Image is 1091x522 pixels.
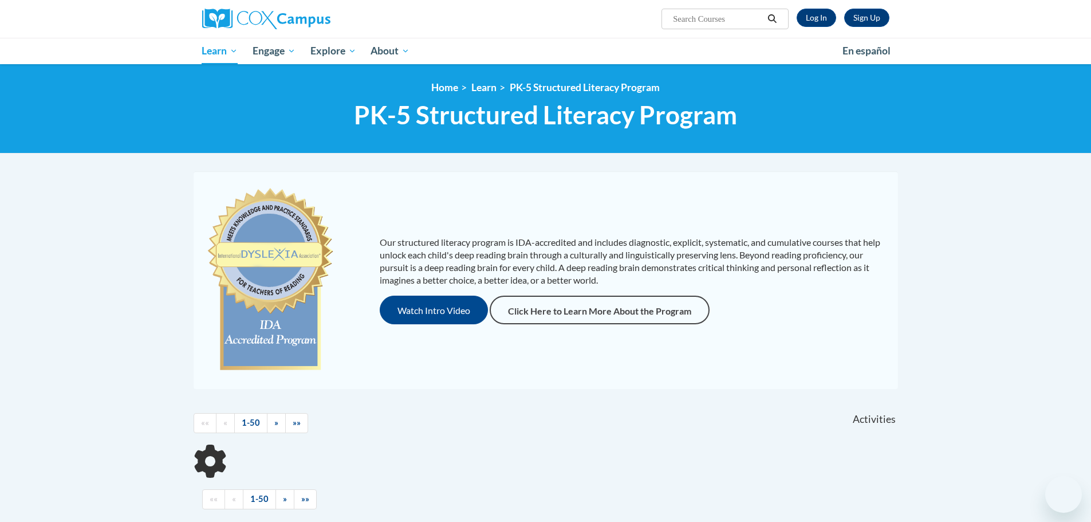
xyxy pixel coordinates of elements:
span: » [283,494,287,504]
a: Next [267,413,286,433]
span: Explore [310,44,356,58]
a: PK-5 Structured Literacy Program [510,81,660,93]
span: »» [301,494,309,504]
span: »» [293,418,301,427]
a: End [285,413,308,433]
iframe: Button to launch messaging window [1045,476,1082,513]
a: About [363,38,417,64]
a: En español [835,39,898,63]
a: Register [844,9,889,27]
a: Begining [202,489,225,509]
a: Begining [194,413,216,433]
span: « [232,494,236,504]
a: Previous [224,489,243,509]
span: Engage [253,44,296,58]
img: c477cda6-e343-453b-bfce-d6f9e9818e1c.png [205,183,336,378]
a: Home [431,81,458,93]
button: Watch Intro Video [380,296,488,324]
a: Click Here to Learn More About the Program [490,296,710,324]
img: Cox Campus [202,9,330,29]
input: Search Courses [672,12,763,26]
a: Previous [216,413,235,433]
span: PK-5 Structured Literacy Program [354,100,737,130]
a: Explore [303,38,364,64]
div: Main menu [185,38,907,64]
span: About [371,44,409,58]
span: Activities [853,413,896,426]
a: Engage [245,38,303,64]
button: Search [763,12,781,26]
a: Next [275,489,294,509]
span: «« [201,418,209,427]
a: End [294,489,317,509]
span: Learn [202,44,238,58]
a: 1-50 [234,413,267,433]
span: » [274,418,278,427]
p: Our structured literacy program is IDA-accredited and includes diagnostic, explicit, systematic, ... [380,236,887,286]
span: «« [210,494,218,504]
a: Learn [195,38,246,64]
a: 1-50 [243,489,276,509]
span: « [223,418,227,427]
a: Learn [471,81,497,93]
a: Cox Campus [202,9,420,29]
a: Log In [797,9,836,27]
span: En español [842,45,891,57]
